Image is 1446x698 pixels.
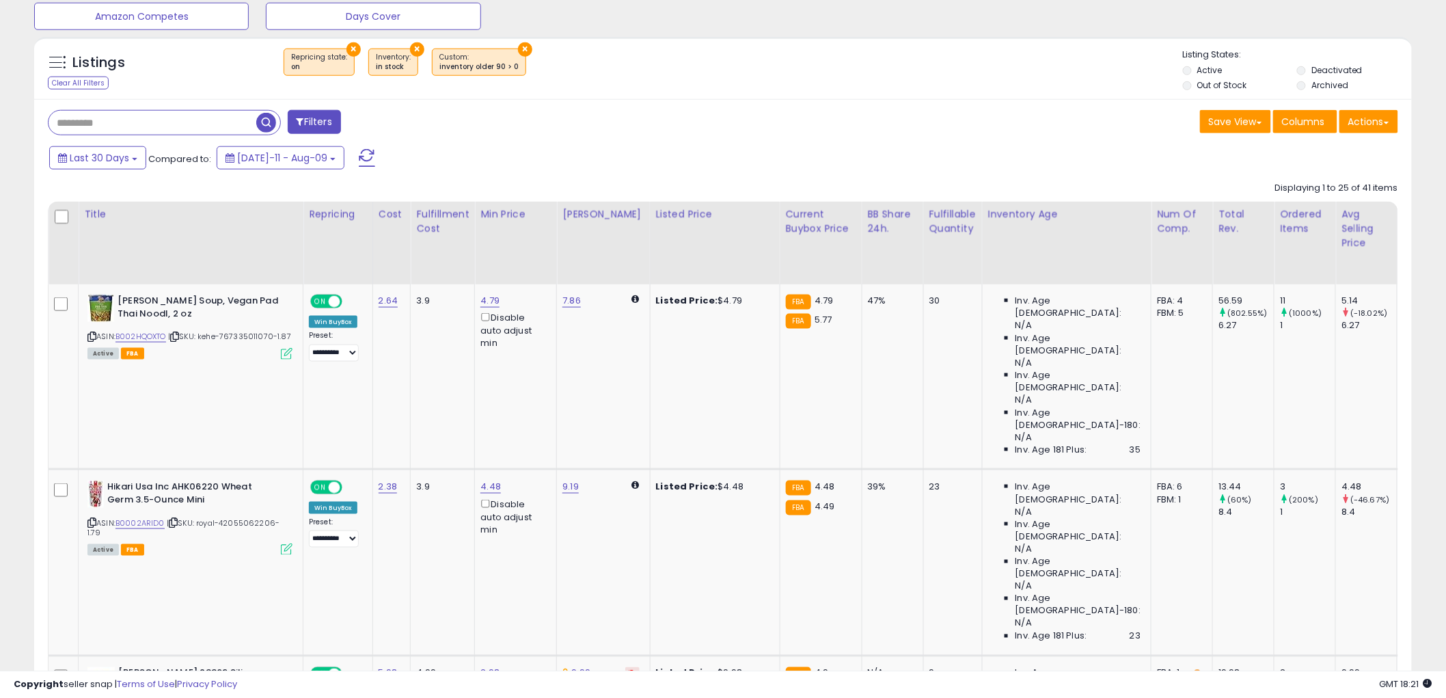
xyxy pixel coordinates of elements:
div: FBM: 1 [1157,494,1202,506]
b: Listed Price: [656,294,718,307]
div: BB Share 24h. [868,207,918,236]
div: 30 [929,295,972,307]
span: N/A [1015,617,1032,630]
div: Fulfillment Cost [416,207,469,236]
button: Columns [1273,110,1337,133]
div: 6.27 [1341,319,1397,332]
div: Fulfillable Quantity [929,207,977,236]
span: Inv. Age [DEMOGRAPHIC_DATA]: [1015,556,1141,580]
div: Title [84,207,297,222]
span: Inv. Age 181 Plus: [1015,630,1087,643]
div: inventory older 90 > 0 [439,62,519,72]
div: FBM: 5 [1157,307,1202,319]
span: Inv. Age [DEMOGRAPHIC_DATA]-180: [1015,593,1141,617]
span: Inv. Age 181 Plus: [1015,444,1087,456]
div: Preset: [309,518,362,548]
div: 5.14 [1341,295,1397,307]
div: Inventory Age [988,207,1145,222]
div: ASIN: [87,481,292,554]
span: N/A [1015,357,1032,369]
div: 11 [1280,295,1335,307]
span: N/A [1015,580,1032,593]
span: Repricing state : [291,52,347,72]
div: Min Price [480,207,551,222]
img: 51MveYQqr0L._SL40_.jpg [87,295,114,322]
label: Deactivated [1311,64,1363,76]
div: FBA: 6 [1157,481,1202,493]
span: N/A [1015,431,1032,444]
span: [DATE]-11 - Aug-09 [237,151,327,165]
span: OFF [340,296,362,308]
span: Inv. Age [DEMOGRAPHIC_DATA]: [1015,481,1141,505]
div: Avg Selling Price [1341,207,1391,250]
span: 4.48 [815,480,835,493]
button: Days Cover [266,3,480,30]
span: | SKU: kehe-767335011070-1.87 [168,331,291,342]
div: $4.79 [656,295,769,307]
a: Terms of Use [117,677,175,690]
button: Actions [1339,110,1398,133]
a: 9.19 [562,480,579,494]
small: (-46.67%) [1350,494,1389,505]
span: OFF [340,482,362,494]
div: Cost [379,207,405,222]
h5: Listings [72,53,125,72]
small: FBA [786,500,811,515]
a: 4.79 [480,294,500,308]
div: Listed Price [656,207,774,222]
div: 47% [868,295,913,307]
span: 4.49 [815,500,835,513]
span: Inv. Age [DEMOGRAPHIC_DATA]: [1015,295,1141,319]
div: ASIN: [87,295,292,358]
span: Inv. Age [DEMOGRAPHIC_DATA]: [1015,518,1141,543]
a: 2.64 [379,294,398,308]
div: on [291,62,347,72]
a: Privacy Policy [177,677,237,690]
div: Repricing [309,207,367,222]
small: (60%) [1227,494,1252,505]
div: FBA: 4 [1157,295,1202,307]
a: 4.48 [480,480,501,494]
div: 8.4 [1341,506,1397,518]
div: Win BuyBox [309,316,357,328]
div: $4.48 [656,481,769,493]
b: [PERSON_NAME] Soup, Vegan Pad Thai Noodl, 2 oz [118,295,284,323]
div: in stock [376,62,411,72]
label: Archived [1311,79,1348,91]
b: Hikari Usa Inc AHK06220 Wheat Germ 3.5-Ounce Mini [107,481,273,509]
span: N/A [1015,394,1032,406]
span: All listings currently available for purchase on Amazon [87,348,119,360]
label: Out of Stock [1197,79,1247,91]
div: Preset: [309,331,362,362]
button: Save View [1200,110,1271,133]
div: Displaying 1 to 25 of 41 items [1275,182,1398,195]
div: [PERSON_NAME] [562,207,644,222]
span: Columns [1282,115,1325,129]
div: 1 [1280,506,1335,518]
span: 23 [1130,630,1141,643]
button: [DATE]-11 - Aug-09 [217,146,344,170]
img: 51x57F3scBL._SL40_.jpg [87,481,104,508]
span: Inventory : [376,52,411,72]
b: Listed Price: [656,480,718,493]
div: Disable auto adjust min [480,497,546,536]
span: N/A [1015,543,1032,555]
button: × [346,42,361,57]
a: 2.38 [379,480,398,494]
span: N/A [1015,506,1032,518]
span: FBA [121,544,144,556]
div: 3.9 [416,481,464,493]
div: 3 [1280,481,1335,493]
small: (1000%) [1289,308,1322,319]
div: 4.48 [1341,481,1397,493]
div: 13.44 [1218,481,1274,493]
div: Num of Comp. [1157,207,1207,236]
button: Filters [288,110,341,134]
div: 23 [929,481,972,493]
span: 2025-09-9 18:21 GMT [1380,677,1432,690]
div: 56.59 [1218,295,1274,307]
span: ON [312,482,329,494]
span: ON [312,296,329,308]
button: × [518,42,532,57]
span: Inv. Age [DEMOGRAPHIC_DATA]: [1015,332,1141,357]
